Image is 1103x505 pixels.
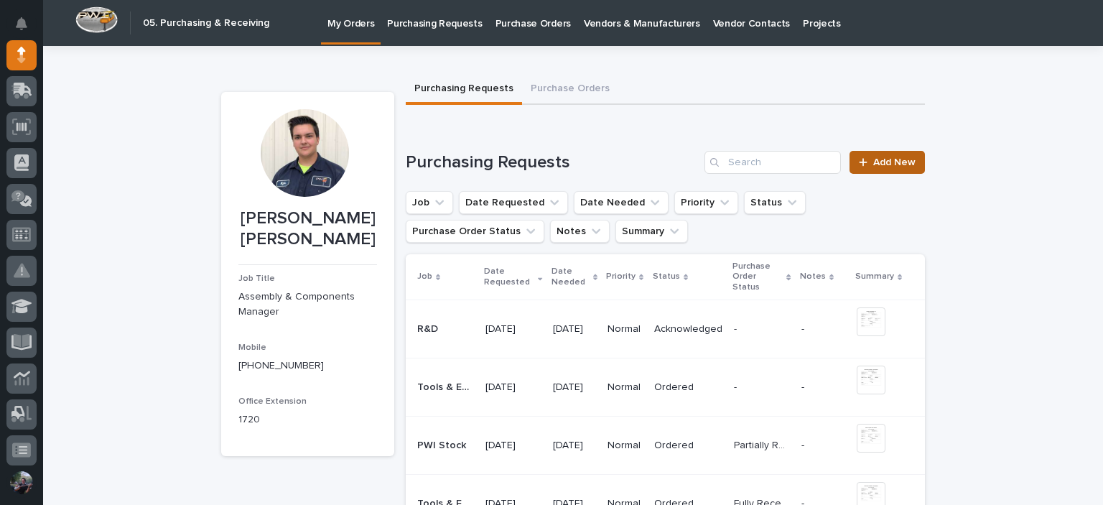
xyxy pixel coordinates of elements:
p: [DATE] [485,323,541,335]
button: Date Requested [459,191,568,214]
p: Normal [608,323,643,335]
p: R&D [417,320,441,335]
img: Workspace Logo [75,6,118,33]
button: Summary [615,220,688,243]
span: Add New [873,157,916,167]
p: [DATE] [553,323,596,335]
p: Job [417,269,432,284]
p: Status [653,269,680,284]
tr: PWI StockPWI Stock [DATE][DATE]NormalOrderedPartially ReceivedPartially Received - [406,417,925,475]
p: [DATE] [553,440,596,452]
button: Purchase Order Status [406,220,544,243]
p: Date Requested [484,264,534,290]
span: Mobile [238,343,266,352]
p: [DATE] [485,440,541,452]
p: - [734,320,740,335]
button: Date Needed [574,191,669,214]
h2: 05. Purchasing & Receiving [143,17,269,29]
button: Notifications [6,9,37,39]
button: Purchasing Requests [406,75,522,105]
p: Date Needed [551,264,590,290]
p: Normal [608,440,643,452]
a: [PHONE_NUMBER] [238,361,324,371]
p: [PERSON_NAME] [PERSON_NAME] [238,208,377,250]
p: Ordered [654,440,722,452]
h1: Purchasing Requests [406,152,699,173]
button: Notes [550,220,610,243]
p: Ordered [654,381,722,394]
p: Priority [606,269,636,284]
button: users-avatar [6,468,37,498]
p: [DATE] [485,381,541,394]
button: Purchase Orders [522,75,618,105]
p: Acknowledged [654,323,722,335]
p: Assembly & Components Manager [238,289,377,320]
p: Partially Received [734,437,793,452]
div: Notifications [18,17,37,40]
p: - [801,440,845,452]
button: Job [406,191,453,214]
button: Status [744,191,806,214]
p: Summary [855,269,894,284]
p: - [801,323,845,335]
p: 1720 [238,412,377,427]
span: Office Extension [238,397,307,406]
p: Tools & Equipment [417,379,477,394]
p: [DATE] [553,381,596,394]
p: Purchase Order Status [732,259,783,295]
p: Notes [800,269,826,284]
tr: Tools & EquipmentTools & Equipment [DATE][DATE]NormalOrdered-- - [406,358,925,417]
input: Search [704,151,841,174]
tr: R&DR&D [DATE][DATE]NormalAcknowledged-- - [406,300,925,358]
p: PWI Stock [417,437,469,452]
a: Add New [850,151,925,174]
span: Job Title [238,274,275,283]
p: - [734,379,740,394]
p: Normal [608,381,643,394]
p: - [801,381,845,394]
button: Priority [674,191,738,214]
